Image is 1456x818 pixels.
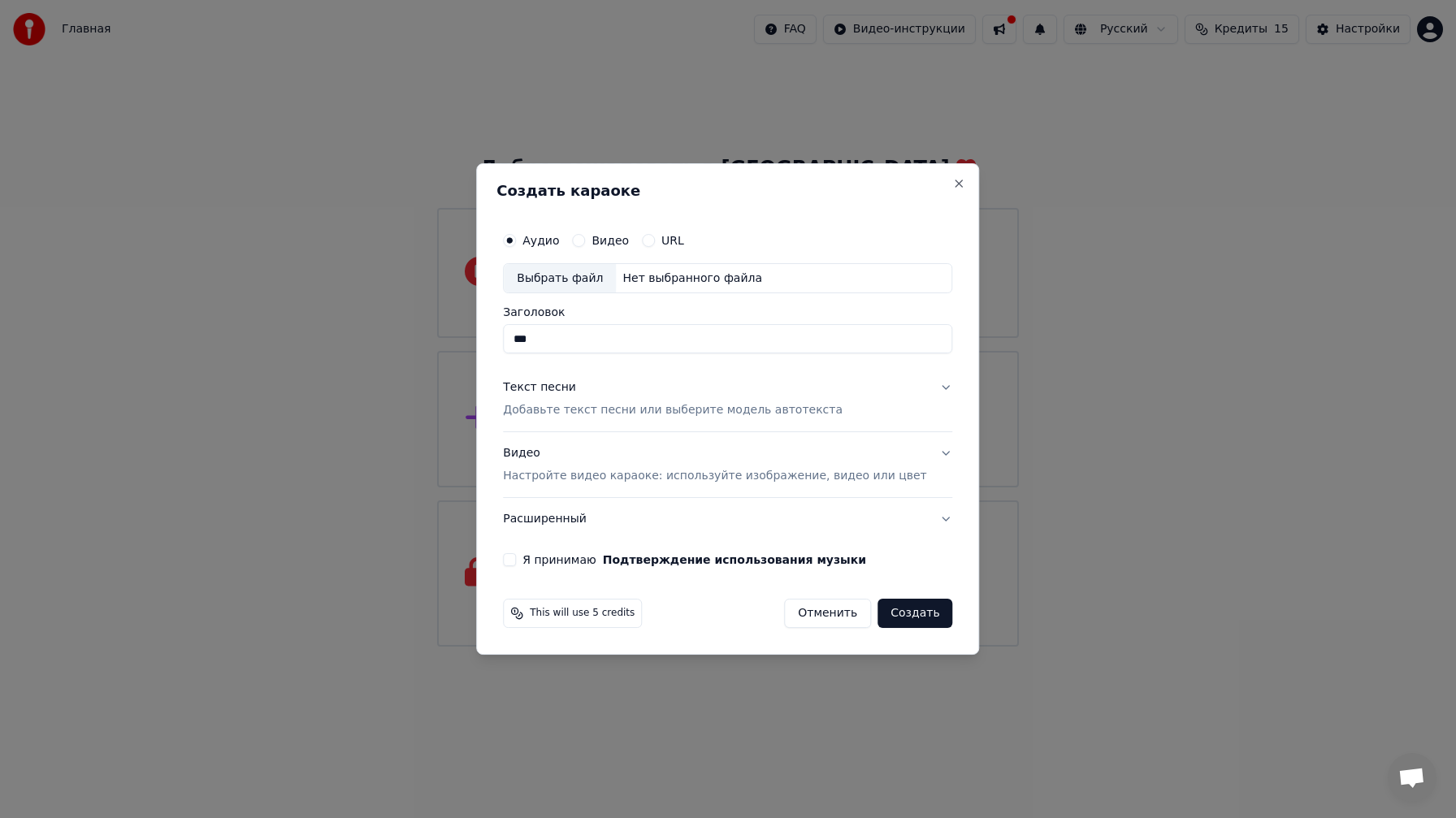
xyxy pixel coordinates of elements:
[503,446,926,485] div: Видео
[522,235,559,246] label: Аудио
[496,184,959,198] h2: Создать караоке
[503,367,952,432] button: Текст песниДобавьте текст песни или выберите модель автотекста
[530,607,635,620] span: This will use 5 credits
[616,271,769,287] div: Нет выбранного файла
[503,433,952,498] button: ВидеоНастройте видео караоке: используйте изображение, видео или цвет
[503,380,576,396] div: Текст песни
[504,264,616,293] div: Выбрать файл
[522,554,866,565] label: Я принимаю
[591,235,629,246] label: Видео
[661,235,684,246] label: URL
[503,403,843,419] p: Добавьте текст песни или выберите модель автотекста
[503,307,952,318] label: Заголовок
[503,498,952,540] button: Расширенный
[877,599,952,628] button: Создать
[603,554,866,565] button: Я принимаю
[503,468,926,484] p: Настройте видео караоке: используйте изображение, видео или цвет
[784,599,871,628] button: Отменить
